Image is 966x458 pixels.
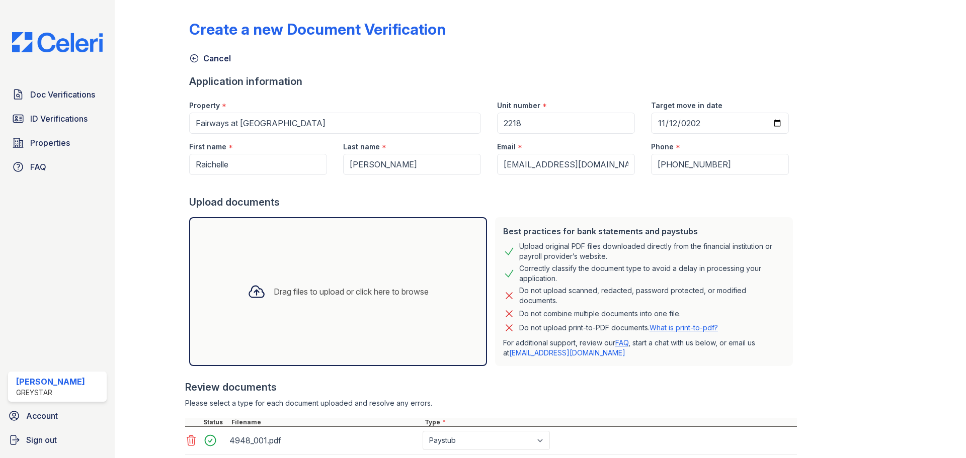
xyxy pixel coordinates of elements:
[16,376,85,388] div: [PERSON_NAME]
[189,52,231,64] a: Cancel
[8,109,107,129] a: ID Verifications
[185,398,797,408] div: Please select a type for each document uploaded and resolve any errors.
[229,418,423,426] div: Filename
[185,380,797,394] div: Review documents
[229,432,419,448] div: 4948_001.pdf
[4,430,111,450] a: Sign out
[423,418,797,426] div: Type
[274,286,429,298] div: Drag files to upload or click here to browse
[343,142,380,152] label: Last name
[519,286,785,306] div: Do not upload scanned, redacted, password protected, or modified documents.
[8,157,107,177] a: FAQ
[26,434,57,446] span: Sign out
[651,142,674,152] label: Phone
[650,323,718,332] a: What is print-to-pdf?
[615,338,628,347] a: FAQ
[8,84,107,105] a: Doc Verifications
[503,225,785,237] div: Best practices for bank statements and paystubs
[4,32,111,52] img: CE_Logo_Blue-a8612792a0a2168367f1c8372b55b34899dd931a85d93a1a3d3e32e68fde9ad4.png
[16,388,85,398] div: Greystar
[519,308,681,320] div: Do not combine multiple documents into one file.
[4,406,111,426] a: Account
[509,348,625,357] a: [EMAIL_ADDRESS][DOMAIN_NAME]
[651,101,722,111] label: Target move in date
[189,142,226,152] label: First name
[503,338,785,358] p: For additional support, review our , start a chat with us below, or email us at
[30,137,70,149] span: Properties
[189,195,797,209] div: Upload documents
[26,410,58,422] span: Account
[519,323,718,333] p: Do not upload print-to-PDF documents.
[189,20,446,38] div: Create a new Document Verification
[30,88,95,101] span: Doc Verifications
[8,133,107,153] a: Properties
[189,101,220,111] label: Property
[519,241,785,261] div: Upload original PDF files downloaded directly from the financial institution or payroll provider’...
[30,113,88,125] span: ID Verifications
[201,418,229,426] div: Status
[497,142,516,152] label: Email
[30,161,46,173] span: FAQ
[189,74,797,88] div: Application information
[519,263,785,284] div: Correctly classify the document type to avoid a delay in processing your application.
[497,101,540,111] label: Unit number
